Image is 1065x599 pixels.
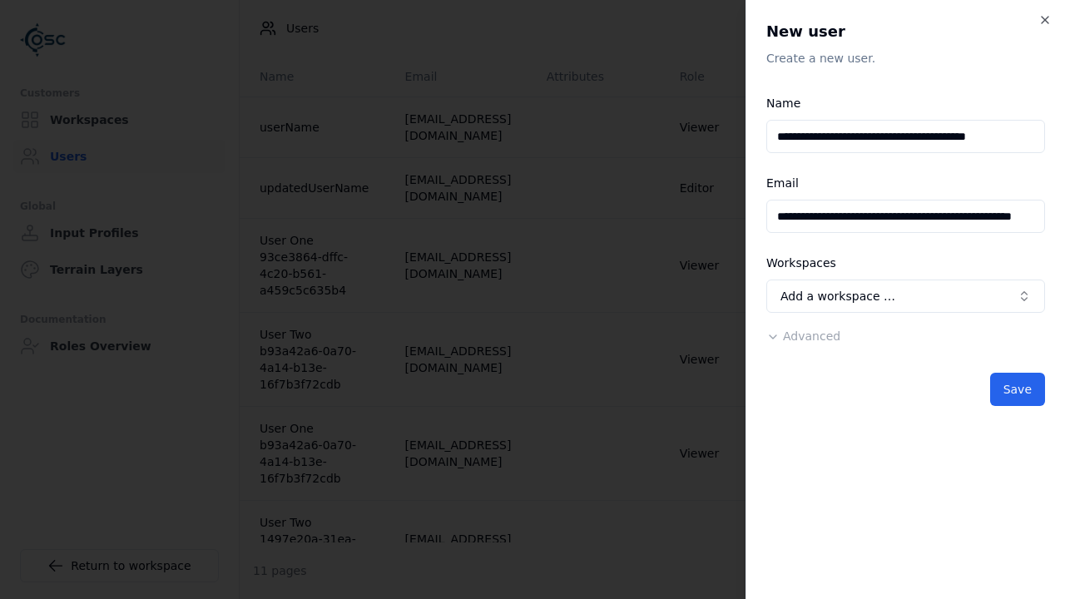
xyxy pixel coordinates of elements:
[766,176,799,190] label: Email
[766,256,836,270] label: Workspaces
[766,20,1045,43] h2: New user
[766,50,1045,67] p: Create a new user.
[766,328,840,344] button: Advanced
[783,329,840,343] span: Advanced
[780,288,895,304] span: Add a workspace …
[766,97,800,110] label: Name
[990,373,1045,406] button: Save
